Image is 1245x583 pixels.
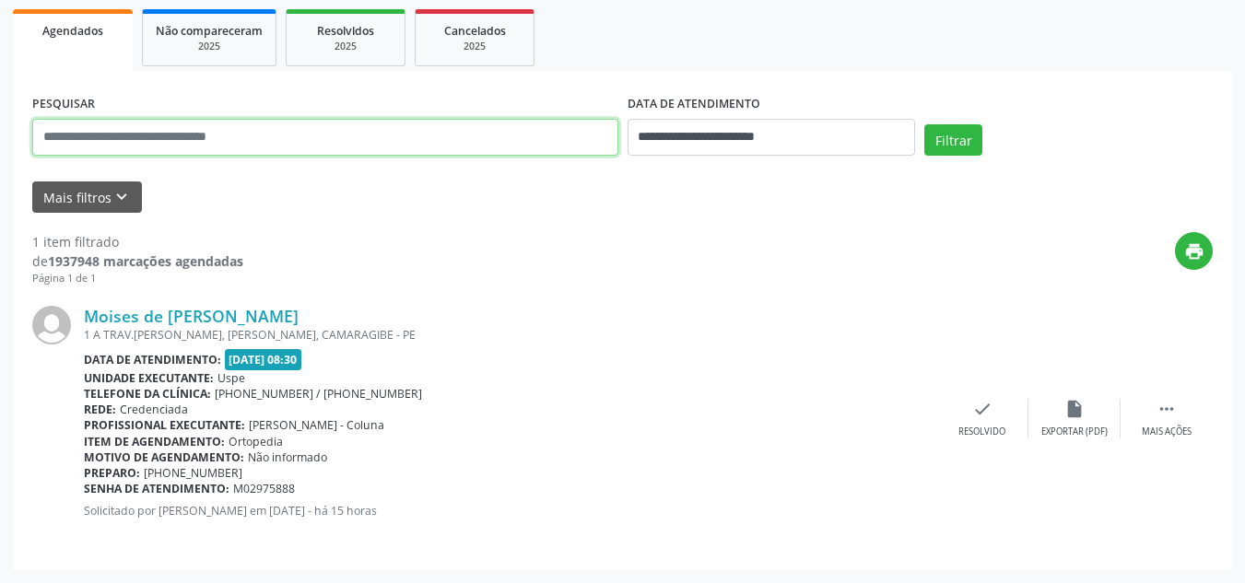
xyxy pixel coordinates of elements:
i:  [1157,399,1177,419]
i: keyboard_arrow_down [112,187,132,207]
i: insert_drive_file [1064,399,1085,419]
div: Página 1 de 1 [32,271,243,286]
span: [DATE] 08:30 [225,349,302,370]
span: [PHONE_NUMBER] / [PHONE_NUMBER] [215,386,422,402]
div: 2025 [300,40,392,53]
button: print [1175,232,1213,270]
div: Resolvido [958,426,1005,438]
img: img [32,306,71,344]
a: Moises de [PERSON_NAME] [84,306,299,326]
div: 2025 [429,40,521,53]
button: Mais filtroskeyboard_arrow_down [32,181,142,214]
span: Não informado [248,449,327,465]
b: Data de atendimento: [84,352,221,367]
b: Senha de atendimento: [84,481,229,496]
span: M02975888 [233,481,295,496]
button: Filtrar [924,124,982,156]
div: de [32,251,243,271]
span: Uspe [217,370,245,386]
label: DATA DE ATENDIMENTO [628,90,760,119]
div: 1 A TRAV.[PERSON_NAME], [PERSON_NAME], CAMARAGIBE - PE [84,327,936,343]
b: Profissional executante: [84,417,245,433]
label: PESQUISAR [32,90,95,119]
b: Preparo: [84,465,140,481]
span: Não compareceram [156,23,263,39]
b: Rede: [84,402,116,417]
b: Motivo de agendamento: [84,449,244,465]
p: Solicitado por [PERSON_NAME] em [DATE] - há 15 horas [84,503,936,519]
span: Resolvidos [317,23,374,39]
i: check [972,399,992,419]
span: [PHONE_NUMBER] [144,465,242,481]
div: 2025 [156,40,263,53]
i: print [1184,241,1204,262]
span: Agendados [42,23,103,39]
b: Item de agendamento: [84,434,225,449]
div: Exportar (PDF) [1041,426,1108,438]
strong: 1937948 marcações agendadas [48,252,243,270]
b: Unidade executante: [84,370,214,386]
div: Mais ações [1142,426,1192,438]
span: Credenciada [120,402,188,417]
div: 1 item filtrado [32,232,243,251]
span: Cancelados [444,23,506,39]
span: [PERSON_NAME] - Coluna [249,417,384,433]
span: Ortopedia [229,434,283,449]
b: Telefone da clínica: [84,386,211,402]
